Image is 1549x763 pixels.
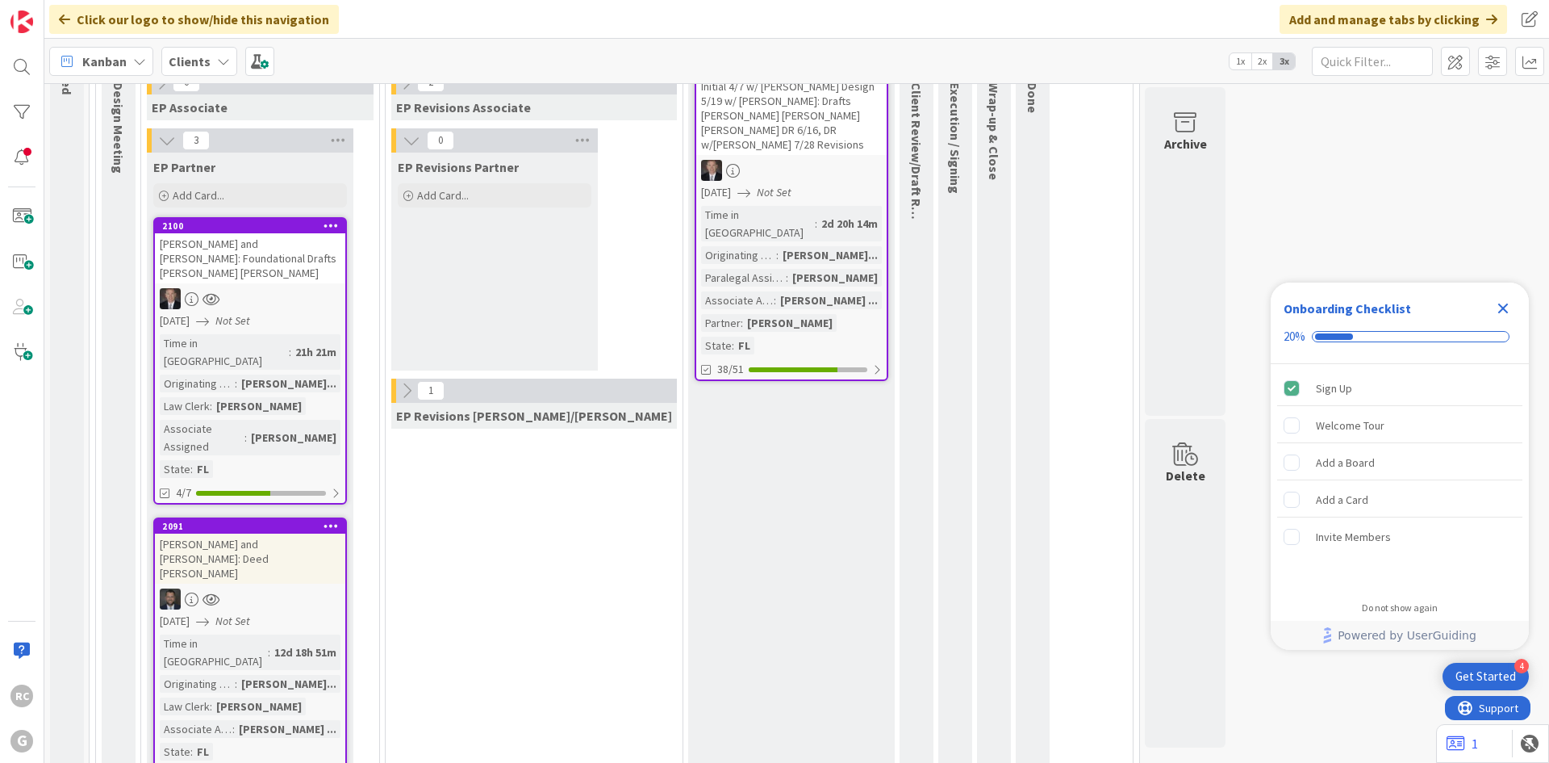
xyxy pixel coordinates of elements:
[1277,519,1522,555] div: Invite Members is incomplete.
[215,313,250,328] i: Not Set
[193,743,213,761] div: FL
[173,188,224,203] span: Add Card...
[776,291,882,309] div: [PERSON_NAME] ...
[696,61,887,155] div: [PERSON_NAME] & [PERSON_NAME]: Initial 4/7 w/ [PERSON_NAME] Design 5/19 w/ [PERSON_NAME]: Drafts ...
[396,99,531,115] span: EP Revisions Associate
[1279,621,1521,650] a: Powered by UserGuiding
[237,375,340,392] div: [PERSON_NAME]...
[776,246,779,264] span: :
[1164,134,1207,153] div: Archive
[155,519,345,584] div: 2091[PERSON_NAME] and [PERSON_NAME]: Deed [PERSON_NAME]
[743,314,837,332] div: [PERSON_NAME]
[160,460,190,478] div: State
[701,291,774,309] div: Associate Assigned
[779,246,882,264] div: [PERSON_NAME]...
[160,698,210,715] div: Law Clerk
[1280,5,1507,34] div: Add and manage tabs by clicking
[237,675,340,693] div: [PERSON_NAME]...
[160,288,181,309] img: BG
[212,698,306,715] div: [PERSON_NAME]
[1284,329,1305,344] div: 20%
[155,219,345,233] div: 2100
[111,65,127,174] span: EP Design Meeting
[1277,408,1522,443] div: Welcome Tour is incomplete.
[396,408,672,424] span: EP Revisions Brad/Jonas
[235,375,237,392] span: :
[398,159,519,175] span: EP Revisions Partner
[947,65,963,194] span: EP Execution / Signing
[815,215,817,233] span: :
[1277,445,1522,480] div: Add a Board is incomplete.
[162,220,345,232] div: 2100
[10,685,33,707] div: RC
[701,246,776,264] div: Originating Attorney
[1316,490,1368,509] div: Add a Card
[232,720,235,738] span: :
[786,269,788,287] span: :
[153,217,347,505] a: 2100[PERSON_NAME] and [PERSON_NAME]: Foundational Drafts [PERSON_NAME] [PERSON_NAME]BG[DATE]Not S...
[268,644,270,661] span: :
[1284,329,1516,344] div: Checklist progress: 20%
[1230,53,1251,69] span: 1x
[190,460,193,478] span: :
[247,429,340,446] div: [PERSON_NAME]
[1277,371,1522,406] div: Sign Up is complete.
[986,65,1002,180] span: EP Wrap-up & Close
[1251,53,1273,69] span: 2x
[701,269,786,287] div: Paralegal Assigned
[210,397,212,415] span: :
[1447,734,1478,753] a: 1
[701,314,741,332] div: Partner
[153,159,215,175] span: EP Partner
[155,288,345,309] div: BG
[1490,296,1516,321] div: Close Checklist
[82,52,127,71] span: Kanban
[160,720,232,738] div: Associate Assigned
[155,519,345,534] div: 2091
[160,375,235,392] div: Originating Attorney
[908,65,925,291] span: EP Client Review/Draft Review Meeting
[289,343,291,361] span: :
[417,381,445,400] span: 1
[152,99,228,115] span: EP Associate
[1025,65,1041,113] span: EP Done
[160,420,244,455] div: Associate Assigned
[1277,482,1522,518] div: Add a Card is incomplete.
[1338,626,1476,645] span: Powered by UserGuiding
[734,337,754,354] div: FL
[774,291,776,309] span: :
[190,743,193,761] span: :
[176,484,191,501] span: 4/7
[717,361,744,378] span: 38/51
[701,337,732,354] div: State
[162,521,345,532] div: 2091
[34,2,73,22] span: Support
[732,337,734,354] span: :
[193,460,213,478] div: FL
[701,184,731,201] span: [DATE]
[160,312,190,329] span: [DATE]
[160,613,190,630] span: [DATE]
[695,45,888,381] a: [PERSON_NAME] & [PERSON_NAME]: Initial 4/7 w/ [PERSON_NAME] Design 5/19 w/ [PERSON_NAME]: Drafts ...
[1362,602,1438,614] div: Do not show again
[696,47,887,155] div: [PERSON_NAME] & [PERSON_NAME]: Initial 4/7 w/ [PERSON_NAME] Design 5/19 w/ [PERSON_NAME]: Drafts ...
[1312,47,1433,76] input: Quick Filter...
[1455,669,1516,685] div: Get Started
[1271,364,1529,591] div: Checklist items
[169,53,211,69] b: Clients
[10,730,33,753] div: G
[1316,379,1352,398] div: Sign Up
[244,429,247,446] span: :
[160,635,268,670] div: Time in [GEOGRAPHIC_DATA]
[757,185,791,199] i: Not Set
[1514,659,1529,673] div: 4
[1316,527,1391,547] div: Invite Members
[155,219,345,283] div: 2100[PERSON_NAME] and [PERSON_NAME]: Foundational Drafts [PERSON_NAME] [PERSON_NAME]
[1271,621,1529,650] div: Footer
[1284,299,1411,318] div: Onboarding Checklist
[160,397,210,415] div: Law Clerk
[235,720,340,738] div: [PERSON_NAME] ...
[1443,663,1529,690] div: Open Get Started checklist, remaining modules: 4
[215,614,250,628] i: Not Set
[155,534,345,584] div: [PERSON_NAME] and [PERSON_NAME]: Deed [PERSON_NAME]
